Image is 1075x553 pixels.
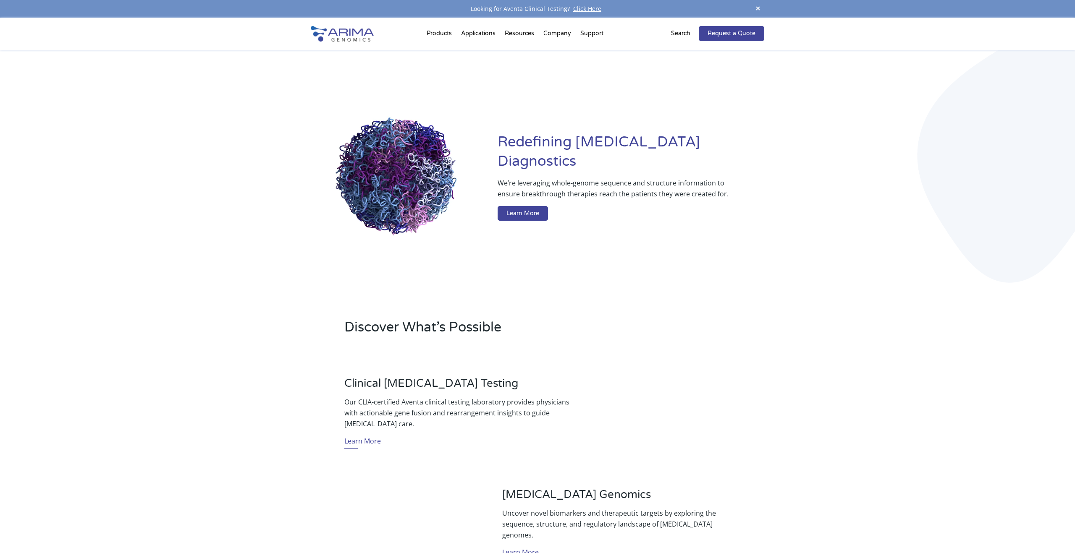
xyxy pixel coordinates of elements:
h2: Discover What’s Possible [344,318,645,343]
a: Learn More [344,436,381,449]
img: Arima-Genomics-logo [311,26,374,42]
a: Request a Quote [699,26,764,41]
a: Click Here [570,5,605,13]
p: Search [671,28,690,39]
iframe: Chat Widget [1033,513,1075,553]
p: We’re leveraging whole-genome sequence and structure information to ensure breakthrough therapies... [498,177,731,206]
p: Our CLIA-certified Aventa clinical testing laboratory provides physicians with actionable gene fu... [344,396,573,429]
a: Learn More [498,206,548,221]
div: Looking for Aventa Clinical Testing? [311,3,764,14]
p: Uncover novel biomarkers and therapeutic targets by exploring the sequence, structure, and regula... [502,508,731,540]
h1: Redefining [MEDICAL_DATA] Diagnostics [498,133,764,177]
h3: Clinical [MEDICAL_DATA] Testing [344,377,573,396]
h3: [MEDICAL_DATA] Genomics [502,488,731,508]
